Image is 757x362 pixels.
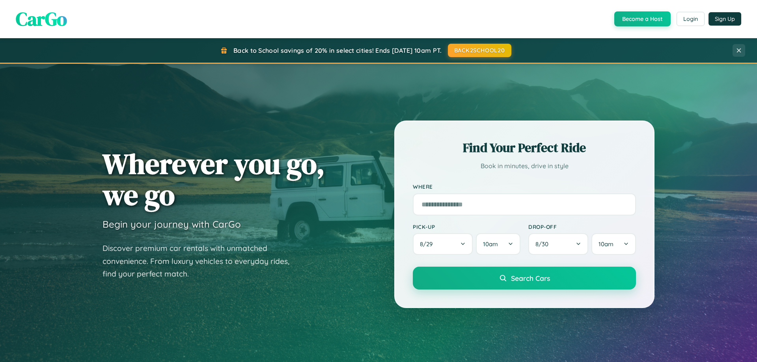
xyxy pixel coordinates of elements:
p: Book in minutes, drive in style [413,160,636,172]
span: 10am [599,240,613,248]
button: 8/30 [528,233,588,255]
label: Where [413,184,636,190]
h2: Find Your Perfect Ride [413,139,636,156]
button: 8/29 [413,233,473,255]
span: CarGo [16,6,67,32]
button: Sign Up [709,12,741,26]
button: 10am [476,233,520,255]
span: 8 / 30 [535,240,552,248]
button: Login [677,12,705,26]
label: Drop-off [528,223,636,230]
button: Become a Host [614,11,671,26]
span: 8 / 29 [420,240,436,248]
span: Back to School savings of 20% in select cities! Ends [DATE] 10am PT. [233,46,442,54]
p: Discover premium car rentals with unmatched convenience. From luxury vehicles to everyday rides, ... [103,242,300,280]
button: BACK2SCHOOL20 [448,44,511,57]
button: 10am [591,233,636,255]
h3: Begin your journey with CarGo [103,218,241,230]
span: Search Cars [511,274,550,282]
button: Search Cars [413,267,636,290]
label: Pick-up [413,223,520,230]
h1: Wherever you go, we go [103,148,325,210]
span: 10am [483,240,498,248]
